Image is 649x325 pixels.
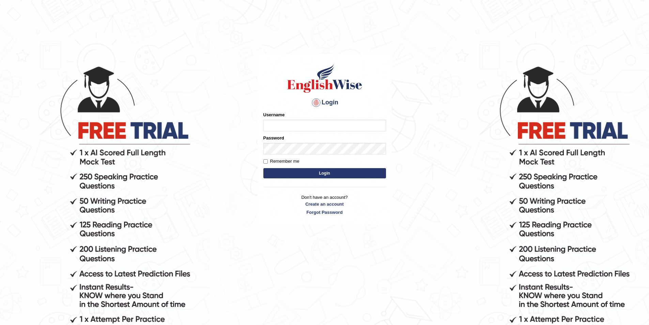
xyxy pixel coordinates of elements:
[263,97,386,108] h4: Login
[263,209,386,216] a: Forgot Password
[263,112,285,118] label: Username
[263,135,284,141] label: Password
[263,194,386,215] p: Don't have an account?
[263,159,268,164] input: Remember me
[263,168,386,178] button: Login
[263,158,299,165] label: Remember me
[286,63,364,94] img: Logo of English Wise sign in for intelligent practice with AI
[263,201,386,207] a: Create an account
